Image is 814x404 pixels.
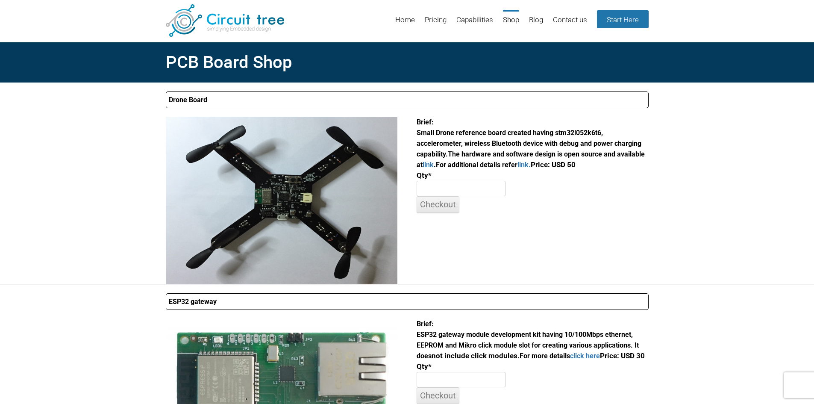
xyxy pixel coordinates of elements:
[395,10,415,38] a: Home
[417,320,639,360] span: ESP32 gateway module development kit having 10/100Mbps ethernet, EEPROM and Mikro click module sl...
[425,10,447,38] a: Pricing
[166,4,284,37] img: Circuit Tree
[417,118,641,158] span: Brief: Small Drone reference board created having stm32l052k6t6, accelerometer, wireless Bluetoot...
[570,352,600,360] a: click here
[166,293,649,310] summary: ESP32 gateway
[166,91,649,108] summary: Drone Board
[520,352,600,360] span: For more details
[417,320,434,328] span: Brief:
[597,10,649,28] a: Start Here
[423,161,434,169] a: link
[517,161,531,169] a: link.
[553,10,587,38] a: Contact us
[417,117,648,213] div: Price: USD 50 Qty
[166,50,649,75] h1: PCB Board Shop
[529,10,543,38] a: Blog
[503,10,519,38] a: Shop
[417,196,459,213] input: Checkout
[417,150,645,169] span: The hardware and software design is open source and available at .
[417,318,648,404] div: not include click modules. Price: USD 30 Qty
[417,387,459,404] input: Checkout
[436,161,531,169] span: For additional details refer
[456,10,493,38] a: Capabilities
